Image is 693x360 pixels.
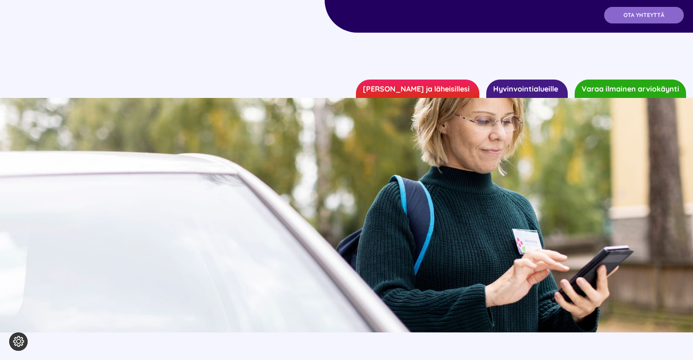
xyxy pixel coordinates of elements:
[623,12,664,18] span: OTA YHTEYTTÄ
[356,80,479,98] a: [PERSON_NAME] ja läheisillesi
[9,332,28,351] button: Evästeasetukset
[486,80,568,98] a: Hyvinvointialueille
[604,7,684,23] a: OTA YHTEYTTÄ
[575,80,686,98] a: Varaa ilmainen arviokäynti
